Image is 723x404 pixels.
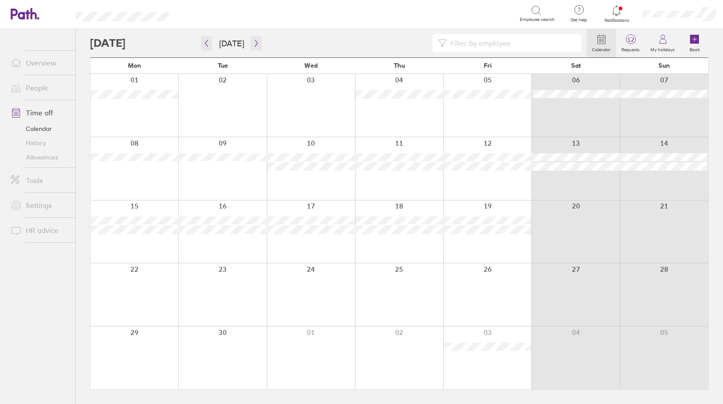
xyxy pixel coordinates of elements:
[520,17,555,22] span: Employee search
[658,62,670,69] span: Sun
[4,221,75,239] a: HR advice
[212,36,251,51] button: [DATE]
[684,45,705,53] label: Book
[645,45,680,53] label: My holidays
[680,29,709,57] a: Book
[128,62,141,69] span: Mon
[616,29,645,57] a: 12Requests
[218,62,228,69] span: Tue
[4,104,75,122] a: Time off
[4,122,75,136] a: Calendar
[616,45,645,53] label: Requests
[602,18,631,23] span: Notifications
[4,196,75,214] a: Settings
[4,79,75,97] a: People
[571,62,581,69] span: Sat
[447,35,576,52] input: Filter by employee
[4,54,75,72] a: Overview
[4,150,75,164] a: Allowances
[645,29,680,57] a: My holidays
[587,29,616,57] a: Calendar
[394,62,405,69] span: Thu
[4,136,75,150] a: History
[616,36,645,43] span: 12
[484,62,492,69] span: Fri
[304,62,318,69] span: Wed
[194,9,216,17] div: Search
[602,4,631,23] a: Notifications
[587,45,616,53] label: Calendar
[4,171,75,189] a: Tools
[564,17,593,23] span: Get help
